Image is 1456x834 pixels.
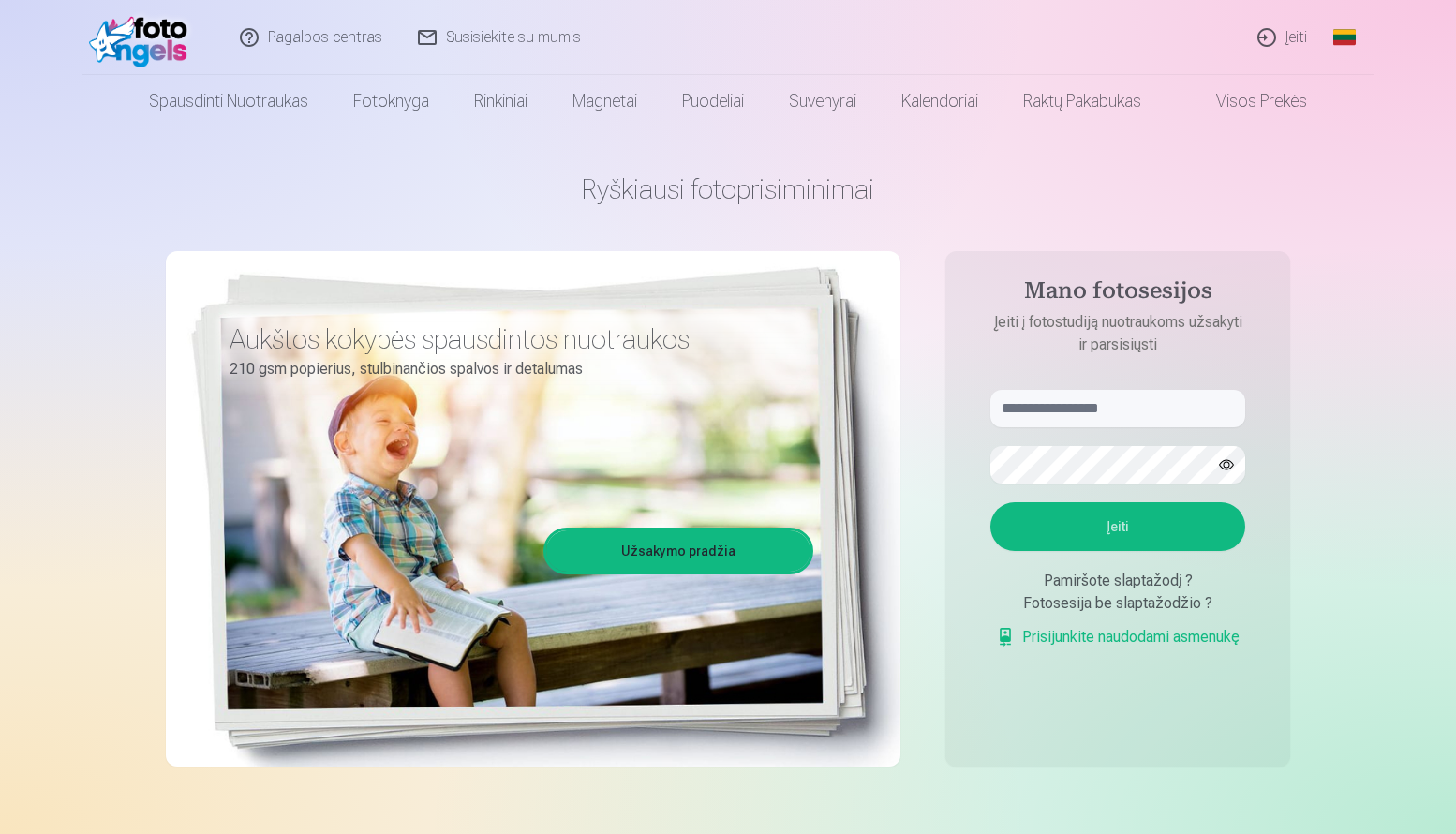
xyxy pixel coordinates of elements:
[990,592,1245,615] div: Fotosesija be slaptažodžio ?
[331,75,452,127] a: Fotoknyga
[550,75,660,127] a: Magnetai
[990,502,1245,551] button: Įeiti
[546,530,810,572] a: Užsakymo pradžia
[990,570,1245,592] div: Pamiršote slaptažodį ?
[126,75,331,127] a: Spausdinti nuotraukas
[1164,75,1330,127] a: Visos prekės
[230,322,799,356] h3: Aukštos kokybės spausdintos nuotraukos
[972,277,1264,311] h4: Mano fotosesijos
[996,626,1240,648] a: Prisijunkite naudodami asmenukę
[166,172,1290,206] h1: Ryškiausi fotoprisiminimai
[230,356,799,382] p: 210 gsm popierius, stulbinančios spalvos ir detalumas
[452,75,550,127] a: Rinkiniai
[766,75,879,127] a: Suvenyrai
[1001,75,1164,127] a: Raktų pakabukas
[972,311,1264,356] p: Įeiti į fotostudiją nuotraukoms užsakyti ir parsisiųsti
[89,7,197,67] img: /fa2
[879,75,1001,127] a: Kalendoriai
[660,75,766,127] a: Puodeliai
